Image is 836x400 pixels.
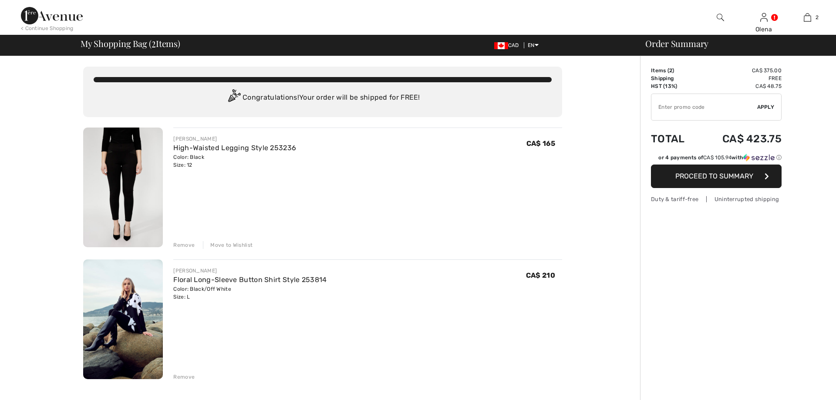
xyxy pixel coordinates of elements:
[494,42,508,49] img: Canadian Dollar
[173,144,296,152] a: High-Waisted Legging Style 253236
[651,74,698,82] td: Shipping
[651,124,698,154] td: Total
[669,67,672,74] span: 2
[152,37,156,48] span: 2
[698,82,782,90] td: CA$ 48.75
[528,42,539,48] span: EN
[173,153,296,169] div: Color: Black Size: 12
[83,259,163,379] img: Floral Long-Sleeve Button Shirt Style 253814
[760,13,768,21] a: Sign In
[651,165,782,188] button: Proceed to Summary
[173,267,327,275] div: [PERSON_NAME]
[757,103,775,111] span: Apply
[173,241,195,249] div: Remove
[494,42,522,48] span: CAD
[658,154,782,161] div: or 4 payments of with
[173,285,327,301] div: Color: Black/Off White Size: L
[651,154,782,165] div: or 4 payments ofCA$ 105.94withSezzle Click to learn more about Sezzle
[780,374,827,396] iframe: Opens a widget where you can find more information
[173,276,327,284] a: Floral Long-Sleeve Button Shirt Style 253814
[94,89,552,107] div: Congratulations! Your order will be shipped for FREE!
[81,39,180,48] span: My Shopping Bag ( Items)
[698,74,782,82] td: Free
[804,12,811,23] img: My Bag
[21,7,83,24] img: 1ère Avenue
[742,25,785,34] div: Olena
[675,172,753,180] span: Proceed to Summary
[225,89,243,107] img: Congratulation2.svg
[651,94,757,120] input: Promo code
[526,271,555,279] span: CA$ 210
[651,82,698,90] td: HST (13%)
[786,12,829,23] a: 2
[83,128,163,247] img: High-Waisted Legging Style 253236
[21,24,74,32] div: < Continue Shopping
[635,39,831,48] div: Order Summary
[743,154,775,161] img: Sezzle
[717,12,724,23] img: search the website
[760,12,768,23] img: My Info
[203,241,253,249] div: Move to Wishlist
[703,155,731,161] span: CA$ 105.94
[698,67,782,74] td: CA$ 375.00
[698,124,782,154] td: CA$ 423.75
[816,13,819,21] span: 2
[173,135,296,143] div: [PERSON_NAME]
[526,139,555,148] span: CA$ 165
[651,195,782,203] div: Duty & tariff-free | Uninterrupted shipping
[651,67,698,74] td: Items ( )
[173,373,195,381] div: Remove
